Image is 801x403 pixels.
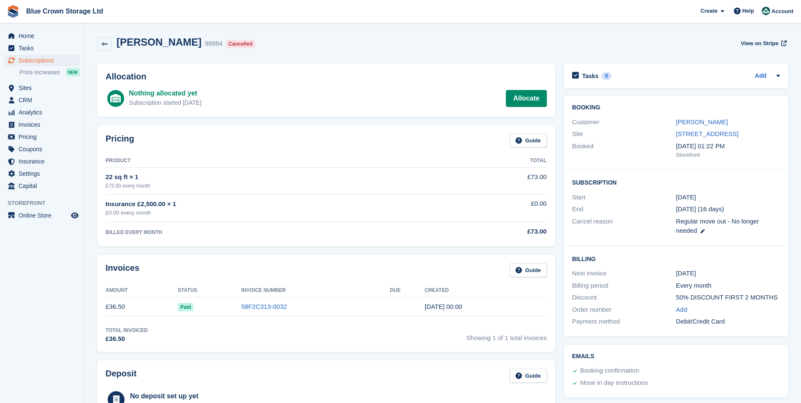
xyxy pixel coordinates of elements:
[106,209,452,217] div: £0.00 every month
[7,5,19,18] img: stora-icon-8386f47178a22dfd0bd8f6a31ec36ba5ce8667c1dd55bd0f319d3a0aa187defe.svg
[4,143,80,155] a: menu
[19,94,69,106] span: CRM
[178,303,193,311] span: Paid
[4,30,80,42] a: menu
[241,303,287,310] a: 58F2C313-0032
[676,151,780,159] div: Storefront
[4,210,80,221] a: menu
[19,155,69,167] span: Insurance
[676,305,687,315] a: Add
[117,36,201,48] h2: [PERSON_NAME]
[572,254,780,263] h2: Billing
[467,327,547,344] span: Showing 1 of 1 total invoices
[425,284,547,297] th: Created
[106,134,134,148] h2: Pricing
[676,142,780,151] div: [DATE] 01:22 PM
[4,106,80,118] a: menu
[572,104,780,111] h2: Booking
[4,131,80,143] a: menu
[741,39,778,48] span: View on Stripe
[572,217,676,236] div: Cancel reason
[106,229,452,236] div: BILLED EVERY MONTH
[106,334,148,344] div: £36.50
[510,134,547,148] a: Guide
[582,72,599,80] h2: Tasks
[676,118,728,125] a: [PERSON_NAME]
[106,199,452,209] div: Insurance £2,500.00 × 1
[452,194,547,222] td: £0.00
[572,317,676,327] div: Payment method
[701,7,717,15] span: Create
[602,72,611,80] div: 0
[19,143,69,155] span: Coupons
[771,7,793,16] span: Account
[580,378,648,388] div: Move in day instructions
[676,269,780,278] div: [DATE]
[4,42,80,54] a: menu
[4,54,80,66] a: menu
[452,168,547,194] td: £73.00
[106,263,139,277] h2: Invoices
[4,155,80,167] a: menu
[8,199,84,207] span: Storefront
[241,284,390,297] th: Invoice Number
[19,30,69,42] span: Home
[572,353,780,360] h2: Emails
[4,119,80,131] a: menu
[19,131,69,143] span: Pricing
[676,205,724,212] span: [DATE] (16 days)
[19,106,69,118] span: Analytics
[4,168,80,180] a: menu
[19,68,80,77] a: Price increases NEW
[70,210,80,221] a: Preview store
[572,293,676,302] div: Discount
[572,129,676,139] div: Site
[4,82,80,94] a: menu
[19,54,69,66] span: Subscriptions
[19,42,69,54] span: Tasks
[676,218,759,234] span: Regular move out - No longer needed
[129,88,201,98] div: Nothing allocated yet
[580,366,639,376] div: Booking confirmation
[452,154,547,168] th: Total
[205,39,223,49] div: 98984
[572,142,676,159] div: Booked
[572,204,676,214] div: End
[19,82,69,94] span: Sites
[106,369,136,383] h2: Deposit
[106,327,148,334] div: Total Invoiced
[19,68,60,76] span: Price increases
[106,72,547,82] h2: Allocation
[506,90,546,107] a: Allocate
[106,154,452,168] th: Product
[572,178,780,186] h2: Subscription
[676,281,780,291] div: Every month
[129,98,201,107] div: Subscription started [DATE]
[762,7,770,15] img: John Marshall
[19,210,69,221] span: Online Store
[4,180,80,192] a: menu
[106,297,178,316] td: £36.50
[572,305,676,315] div: Order number
[19,168,69,180] span: Settings
[178,284,241,297] th: Status
[676,293,780,302] div: 50% DISCOUNT FIRST 2 MONTHS
[226,40,255,48] div: Cancelled
[66,68,80,76] div: NEW
[755,71,766,81] a: Add
[510,263,547,277] a: Guide
[572,269,676,278] div: Next invoice
[676,193,696,202] time: 2025-08-01 23:00:00 UTC
[510,369,547,383] a: Guide
[130,391,304,401] div: No deposit set up yet
[676,317,780,327] div: Debit/Credit Card
[737,36,788,50] a: View on Stripe
[19,119,69,131] span: Invoices
[390,284,424,297] th: Due
[425,303,462,310] time: 2025-08-01 23:00:49 UTC
[572,281,676,291] div: Billing period
[19,180,69,192] span: Capital
[106,284,178,297] th: Amount
[572,117,676,127] div: Customer
[676,130,739,137] a: [STREET_ADDRESS]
